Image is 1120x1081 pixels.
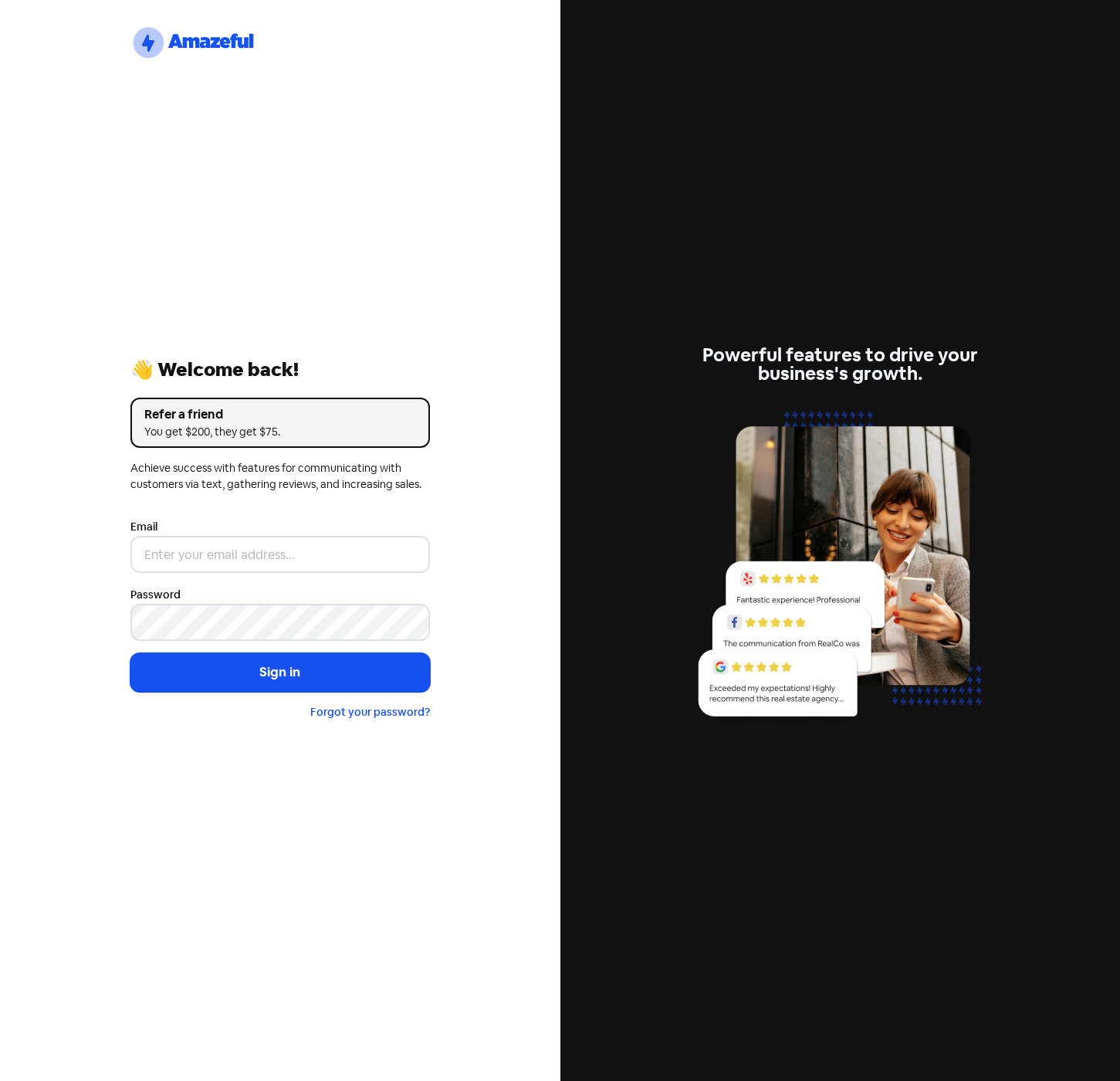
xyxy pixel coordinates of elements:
[144,405,416,424] div: Refer a friend
[130,361,430,379] div: 👋 Welcome back!
[130,587,181,603] label: Password
[130,536,430,573] input: Enter your email address...
[130,519,157,535] label: Email
[690,402,990,734] img: reviews
[144,424,416,440] div: You get $200, they get $75.
[130,460,430,493] div: Achieve success with features for communicating with customers via text, gathering reviews, and i...
[690,346,990,383] div: Powerful features to drive your business's growth.
[310,705,430,719] a: Forgot your password?
[130,653,430,692] button: Sign in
